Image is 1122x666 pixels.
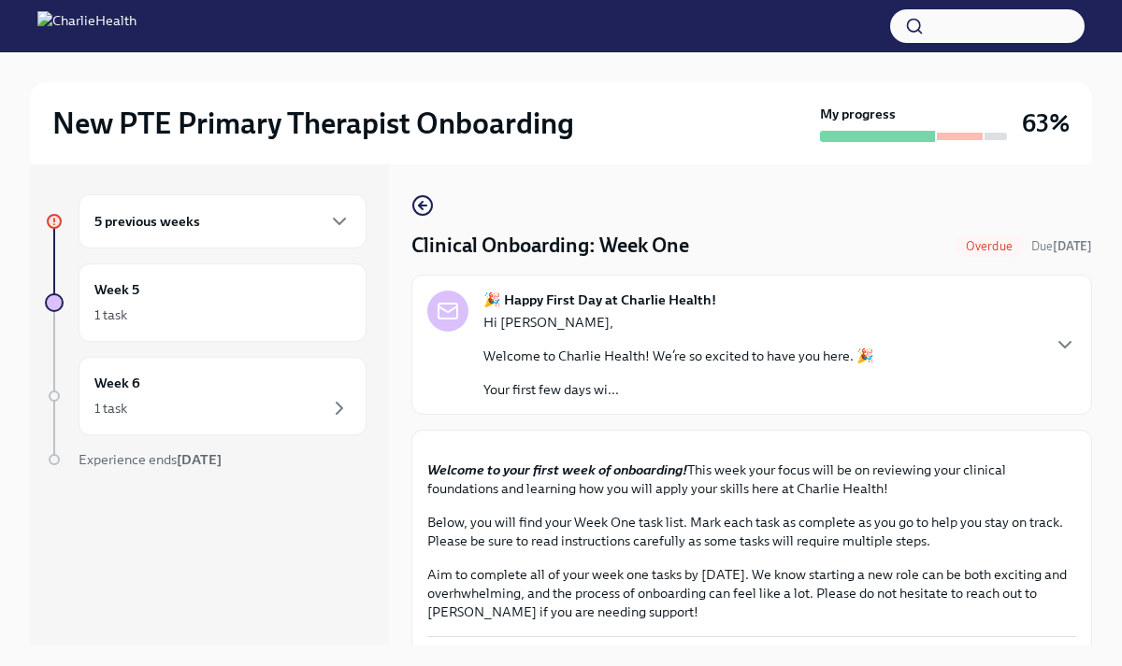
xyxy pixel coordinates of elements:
[483,313,874,332] p: Hi [PERSON_NAME],
[483,380,874,399] p: Your first few days wi...
[37,11,137,41] img: CharlieHealth
[94,211,200,232] h6: 5 previous weeks
[427,513,1076,550] p: Below, you will find your Week One task list. Mark each task as complete as you go to help you st...
[94,399,127,418] div: 1 task
[427,461,1076,498] p: This week your focus will be on reviewing your clinical foundations and learning how you will app...
[820,105,896,123] strong: My progress
[411,232,689,260] h4: Clinical Onboarding: Week One
[1022,106,1070,140] h3: 63%
[52,105,574,142] h2: New PTE Primary Therapist Onboarding
[177,451,222,468] strong: [DATE]
[427,461,687,478] strong: Welcome to your first week of onboarding!
[94,279,139,300] h6: Week 5
[79,451,222,468] span: Experience ends
[955,239,1024,253] span: Overdue
[483,290,716,309] strong: 🎉 Happy First Day at Charlie Health!
[1053,239,1092,253] strong: [DATE]
[45,263,367,342] a: Week 51 task
[1031,239,1092,253] span: Due
[79,194,367,248] div: 5 previous weeks
[45,357,367,435] a: Week 61 task
[1031,237,1092,255] span: September 20th, 2025 08:00
[94,305,127,324] div: 1 task
[94,373,140,393] h6: Week 6
[483,347,874,365] p: Welcome to Charlie Health! We’re so excited to have you here. 🎉
[427,565,1076,621] p: Aim to complete all of your week one tasks by [DATE]. We know starting a new role can be both exc...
